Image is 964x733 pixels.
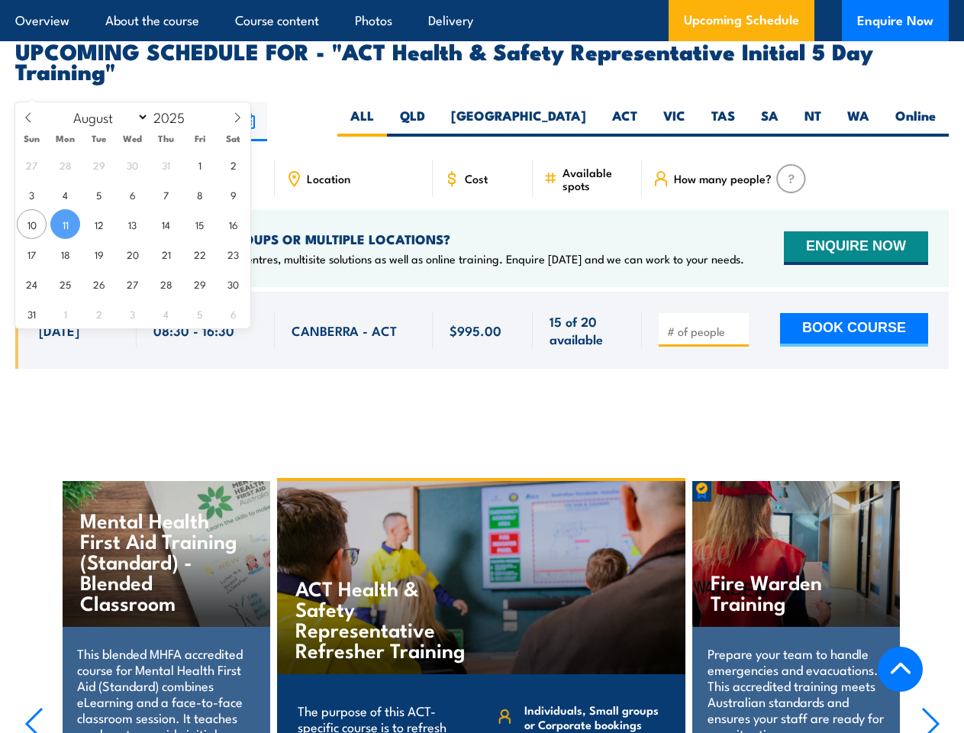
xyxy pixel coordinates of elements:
[49,134,82,144] span: Mon
[15,40,949,80] h2: UPCOMING SCHEDULE FOR - "ACT Health & Safety Representative Initial 5 Day Training"
[84,299,114,328] span: September 2, 2025
[118,150,147,179] span: July 30, 2025
[39,231,744,247] h4: NEED TRAINING FOR LARGER GROUPS OR MULTIPLE LOCATIONS?
[50,179,80,209] span: August 4, 2025
[151,239,181,269] span: August 21, 2025
[183,134,217,144] span: Fri
[17,239,47,269] span: August 17, 2025
[438,107,599,137] label: [GEOGRAPHIC_DATA]
[218,179,248,209] span: August 9, 2025
[118,299,147,328] span: September 3, 2025
[151,150,181,179] span: July 31, 2025
[650,107,698,137] label: VIC
[185,209,214,239] span: August 15, 2025
[50,299,80,328] span: September 1, 2025
[84,209,114,239] span: August 12, 2025
[15,134,49,144] span: Sun
[80,509,239,612] h4: Mental Health First Aid Training (Standard) - Blended Classroom
[667,324,743,339] input: # of people
[711,571,869,612] h4: Fire Warden Training
[524,702,665,731] span: Individuals, Small groups or Corporate bookings
[185,150,214,179] span: August 1, 2025
[151,209,181,239] span: August 14, 2025
[465,172,488,185] span: Cost
[50,209,80,239] span: August 11, 2025
[185,299,214,328] span: September 5, 2025
[550,312,624,348] span: 15 of 20 available
[563,166,631,192] span: Available spots
[218,209,248,239] span: August 16, 2025
[17,269,47,299] span: August 24, 2025
[17,179,47,209] span: August 3, 2025
[780,313,928,347] button: BOOK COURSE
[151,179,181,209] span: August 7, 2025
[218,150,248,179] span: August 2, 2025
[118,209,147,239] span: August 13, 2025
[50,150,80,179] span: July 28, 2025
[387,107,438,137] label: QLD
[151,299,181,328] span: September 4, 2025
[153,321,234,339] span: 08:30 - 16:30
[295,577,475,660] h4: ACT Health & Safety Representative Refresher Training
[834,107,882,137] label: WA
[698,107,748,137] label: TAS
[17,299,47,328] span: August 31, 2025
[50,239,80,269] span: August 18, 2025
[39,321,79,339] span: [DATE]
[149,108,199,126] input: Year
[337,107,387,137] label: ALL
[748,107,792,137] label: SA
[882,107,949,137] label: Online
[17,150,47,179] span: July 27, 2025
[118,179,147,209] span: August 6, 2025
[185,179,214,209] span: August 8, 2025
[218,269,248,299] span: August 30, 2025
[450,321,501,339] span: $995.00
[217,134,250,144] span: Sat
[150,134,183,144] span: Thu
[84,269,114,299] span: August 26, 2025
[84,150,114,179] span: July 29, 2025
[599,107,650,137] label: ACT
[118,239,147,269] span: August 20, 2025
[84,179,114,209] span: August 5, 2025
[784,231,928,265] button: ENQUIRE NOW
[792,107,834,137] label: NT
[39,251,744,266] p: We offer onsite training, training at our centres, multisite solutions as well as online training...
[116,134,150,144] span: Wed
[66,107,150,127] select: Month
[17,209,47,239] span: August 10, 2025
[218,239,248,269] span: August 23, 2025
[185,269,214,299] span: August 29, 2025
[218,299,248,328] span: September 6, 2025
[292,321,397,339] span: CANBERRA - ACT
[674,172,772,185] span: How many people?
[307,172,350,185] span: Location
[84,239,114,269] span: August 19, 2025
[82,134,116,144] span: Tue
[185,239,214,269] span: August 22, 2025
[50,269,80,299] span: August 25, 2025
[118,269,147,299] span: August 27, 2025
[151,269,181,299] span: August 28, 2025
